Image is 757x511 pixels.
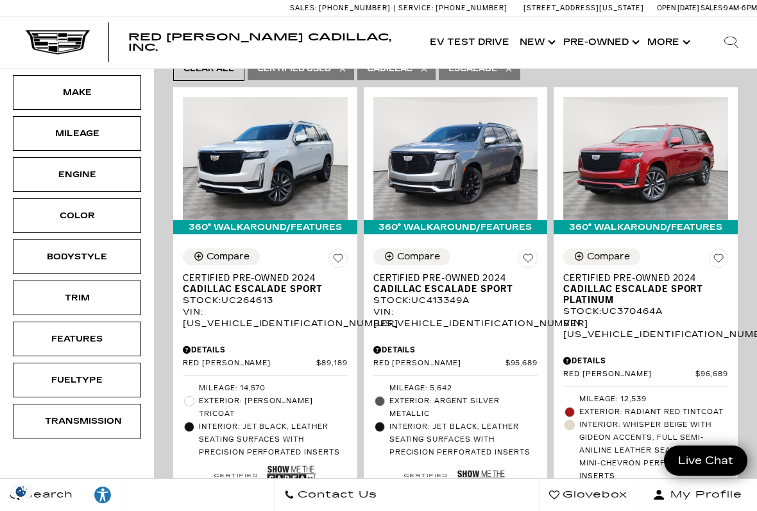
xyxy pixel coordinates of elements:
span: Certified Pre-Owned 2024 [373,273,529,284]
span: 9 AM-6 PM [724,4,757,12]
button: Save Vehicle [709,248,728,273]
span: $95,689 [506,359,538,368]
button: Compare Vehicle [183,248,260,265]
span: Exterior: Argent Silver Metallic [389,395,538,420]
span: Exterior: Radiant Red Tintcoat [579,406,728,419]
button: Compare Vehicle [373,248,450,265]
img: Opt-Out Icon [6,485,36,498]
span: Cadillac [367,61,413,77]
div: VIN: [US_VEHICLE_IDENTIFICATION_NUMBER] [183,306,348,329]
span: Open [DATE] [657,4,699,12]
span: Certified Pre-Owned 2024 [563,273,719,284]
li: Mileage: 14,570 [183,382,348,395]
span: Cadillac Escalade Sport [183,284,338,295]
div: Search [706,17,757,68]
span: Certified Used [257,61,331,77]
a: EV Test Drive [425,17,515,68]
div: Pricing Details - Certified Pre-Owned 2024 Cadillac Escalade Sport Platinum [563,355,728,367]
a: Explore your accessibility options [83,479,123,511]
img: Show Me the CARFAX 1-Owner Badge [267,462,316,495]
div: Engine [45,168,109,182]
span: Clear All [183,61,234,77]
img: Cadillac Dark Logo with Cadillac White Text [26,30,90,55]
a: Service: [PHONE_NUMBER] [394,4,511,12]
span: Escalade [448,61,497,77]
a: Sales: [PHONE_NUMBER] [290,4,394,12]
a: Red [PERSON_NAME] $95,689 [373,359,538,368]
span: Exterior: [PERSON_NAME] Tricoat [199,395,348,420]
span: Cadillac Escalade Sport [373,284,529,295]
img: 2024 Cadillac Escalade Sport [183,97,348,220]
div: Compare [207,251,250,263]
div: Pricing Details - Certified Pre-Owned 2024 Cadillac Escalade Sport [183,344,348,356]
span: Cadillac Escalade Sport Platinum [563,284,719,306]
a: Live Chat [664,446,747,476]
div: Compare [587,251,630,263]
div: Color [45,209,109,223]
span: Interior: Jet Black, Leather seating surfaces with precision perforated inserts [199,420,348,459]
section: Click to Open Cookie Consent Modal [6,485,36,498]
div: FueltypeFueltype [13,363,141,397]
button: Save Vehicle [518,248,538,273]
span: Red [PERSON_NAME] [563,370,695,379]
div: Compare [397,251,440,263]
img: 2024 Cadillac Escalade Sport Platinum [563,97,728,220]
div: FeaturesFeatures [13,322,141,356]
a: New [515,17,558,68]
div: Trim [45,291,109,305]
span: Red [PERSON_NAME] Cadillac, Inc. [128,31,391,53]
a: Contact Us [274,479,387,511]
img: Cadillac Certified Used Vehicle [401,467,450,490]
a: Red [PERSON_NAME] $96,689 [563,370,728,379]
img: 2024 Cadillac Escalade Sport [373,97,538,220]
span: [PHONE_NUMBER] [319,4,391,12]
span: Interior: Whisper Beige with Gideon accents, Full semi-aniline leather seats with mini-chevron pe... [579,419,728,483]
div: Stock : UC264613 [183,295,348,306]
div: VIN: [US_VEHICLE_IDENTIFICATION_NUMBER] [563,317,728,340]
div: Stock : UC370464A [563,306,728,317]
div: ColorColor [13,198,141,233]
span: Sales: [290,4,317,12]
span: Service: [398,4,434,12]
span: $96,689 [695,370,728,379]
div: Stock : UC413349A [373,295,538,306]
li: Mileage: 12,539 [563,393,728,406]
button: Save Vehicle [328,248,348,273]
span: [PHONE_NUMBER] [436,4,507,12]
div: Fueltype [45,373,109,387]
div: TrimTrim [13,281,141,315]
div: Pricing Details - Certified Pre-Owned 2024 Cadillac Escalade Sport [373,344,538,356]
div: Explore your accessibility options [83,485,122,505]
a: Certified Pre-Owned 2024Cadillac Escalade Sport [373,273,538,295]
span: Glovebox [559,486,627,504]
div: 360° WalkAround/Features [364,220,548,234]
a: Pre-Owned [558,17,642,68]
span: $89,189 [316,359,348,368]
div: 360° WalkAround/Features [173,220,357,234]
div: EngineEngine [13,157,141,192]
a: Certified Pre-Owned 2024Cadillac Escalade Sport Platinum [563,273,728,306]
span: Certified Pre-Owned 2024 [183,273,338,284]
span: Contact Us [294,486,377,504]
div: TransmissionTransmission [13,404,141,438]
div: Bodystyle [45,250,109,264]
img: Cadillac Certified Used Vehicle [211,467,260,490]
a: Certified Pre-Owned 2024Cadillac Escalade Sport [183,273,348,295]
button: Open user profile menu [638,479,757,511]
div: VIN: [US_VEHICLE_IDENTIFICATION_NUMBER] [373,306,538,329]
span: Red [PERSON_NAME] [373,359,506,368]
a: Glovebox [539,479,638,511]
span: My Profile [665,486,742,504]
div: Transmission [45,414,109,428]
a: Red [PERSON_NAME] Cadillac, Inc. [128,32,412,53]
span: Interior: Jet Black, Leather seating surfaces with precision perforated inserts [389,420,538,459]
div: 360° WalkAround/Features [554,220,738,234]
a: Red [PERSON_NAME] $89,189 [183,359,348,368]
div: Make [45,85,109,100]
div: BodystyleBodystyle [13,239,141,274]
div: Features [45,332,109,346]
button: More [642,17,693,68]
div: MileageMileage [13,116,141,151]
button: Compare Vehicle [563,248,640,265]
